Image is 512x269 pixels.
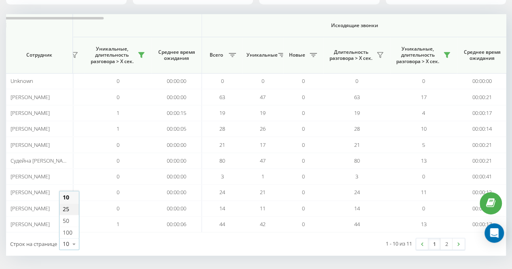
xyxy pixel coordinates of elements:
[11,157,72,164] span: Судейна [PERSON_NAME]
[219,93,225,101] span: 63
[11,93,50,101] span: [PERSON_NAME]
[457,89,508,105] td: 00:00:21
[117,109,119,116] span: 1
[151,137,202,153] td: 00:00:00
[151,184,202,200] td: 00:00:00
[422,141,425,148] span: 5
[457,153,508,169] td: 00:00:21
[246,52,276,58] span: Уникальные
[261,173,264,180] span: 1
[302,125,305,132] span: 0
[151,73,202,89] td: 00:00:00
[63,240,69,248] div: 10
[63,193,69,201] span: 10
[219,157,225,164] span: 80
[260,141,266,148] span: 17
[89,46,135,65] span: Уникальные, длительность разговора > Х сек.
[260,109,266,116] span: 19
[457,73,508,89] td: 00:00:00
[219,125,225,132] span: 28
[354,141,360,148] span: 21
[117,220,119,228] span: 1
[13,52,66,58] span: Сотрудник
[11,125,50,132] span: [PERSON_NAME]
[422,173,425,180] span: 0
[354,93,360,101] span: 63
[151,169,202,184] td: 00:00:00
[260,157,266,164] span: 47
[219,109,225,116] span: 19
[260,205,266,212] span: 11
[354,205,360,212] span: 14
[221,173,224,180] span: 3
[11,109,50,116] span: [PERSON_NAME]
[11,189,50,196] span: [PERSON_NAME]
[151,216,202,232] td: 00:00:06
[63,205,69,213] span: 25
[157,49,195,61] span: Среднее время ожидания
[260,125,266,132] span: 26
[302,189,305,196] span: 0
[302,157,305,164] span: 0
[440,238,453,250] a: 2
[219,220,225,228] span: 44
[422,205,425,212] span: 0
[421,220,427,228] span: 13
[457,105,508,121] td: 00:00:17
[302,93,305,101] span: 0
[11,173,50,180] span: [PERSON_NAME]
[117,173,119,180] span: 0
[354,189,360,196] span: 24
[151,201,202,216] td: 00:00:00
[422,109,425,116] span: 4
[484,223,504,243] div: Open Intercom Messenger
[11,77,33,85] span: Unknown
[117,141,119,148] span: 0
[151,121,202,137] td: 00:00:05
[457,137,508,153] td: 00:00:21
[151,153,202,169] td: 00:00:00
[221,77,224,85] span: 0
[421,125,427,132] span: 10
[327,49,374,61] span: Длительность разговора > Х сек.
[219,205,225,212] span: 14
[206,52,226,58] span: Всего
[354,109,360,116] span: 19
[302,173,305,180] span: 0
[355,173,358,180] span: 3
[457,121,508,137] td: 00:00:14
[354,125,360,132] span: 28
[287,52,307,58] span: Новые
[63,229,72,236] span: 100
[394,46,441,65] span: Уникальные, длительность разговора > Х сек.
[11,141,50,148] span: [PERSON_NAME]
[117,93,119,101] span: 0
[457,201,508,216] td: 00:00:23
[302,77,305,85] span: 0
[354,220,360,228] span: 44
[422,77,425,85] span: 0
[302,220,305,228] span: 0
[117,189,119,196] span: 0
[428,238,440,250] a: 1
[421,93,427,101] span: 17
[63,217,69,225] span: 50
[457,169,508,184] td: 00:00:41
[11,205,50,212] span: [PERSON_NAME]
[117,125,119,132] span: 1
[260,189,266,196] span: 21
[260,93,266,101] span: 47
[117,205,119,212] span: 0
[219,189,225,196] span: 24
[421,157,427,164] span: 13
[421,189,427,196] span: 11
[221,22,489,29] span: Исходящие звонки
[11,220,50,228] span: [PERSON_NAME]
[354,157,360,164] span: 80
[151,89,202,105] td: 00:00:00
[117,77,119,85] span: 0
[463,49,501,61] span: Среднее время ожидания
[355,77,358,85] span: 0
[457,184,508,200] td: 00:00:13
[260,220,266,228] span: 42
